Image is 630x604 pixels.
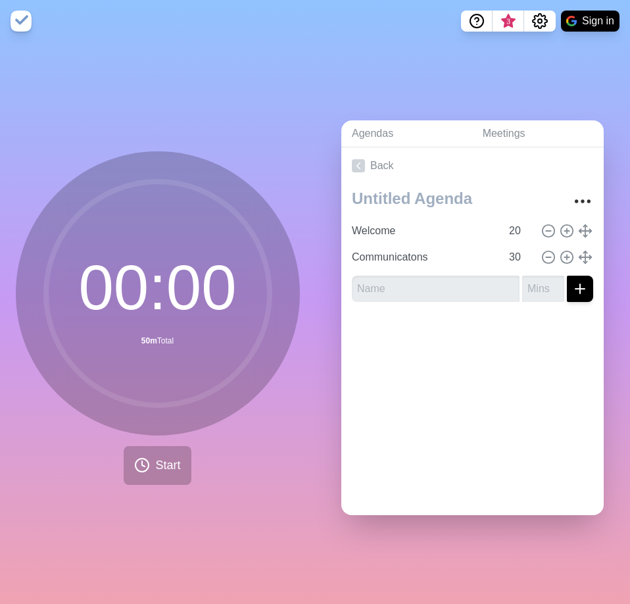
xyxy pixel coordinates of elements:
[472,120,604,147] a: Meetings
[155,457,180,474] span: Start
[503,16,514,27] span: 3
[341,147,604,184] a: Back
[561,11,619,32] button: Sign in
[504,244,535,270] input: Mins
[522,276,564,302] input: Mins
[566,16,577,26] img: google logo
[124,446,191,485] button: Start
[504,218,535,244] input: Mins
[341,120,472,147] a: Agendas
[347,244,501,270] input: Name
[493,11,524,32] button: What’s new
[352,276,520,302] input: Name
[461,11,493,32] button: Help
[524,11,556,32] button: Settings
[347,218,501,244] input: Name
[569,188,596,214] button: More
[11,11,32,32] img: timeblocks logo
